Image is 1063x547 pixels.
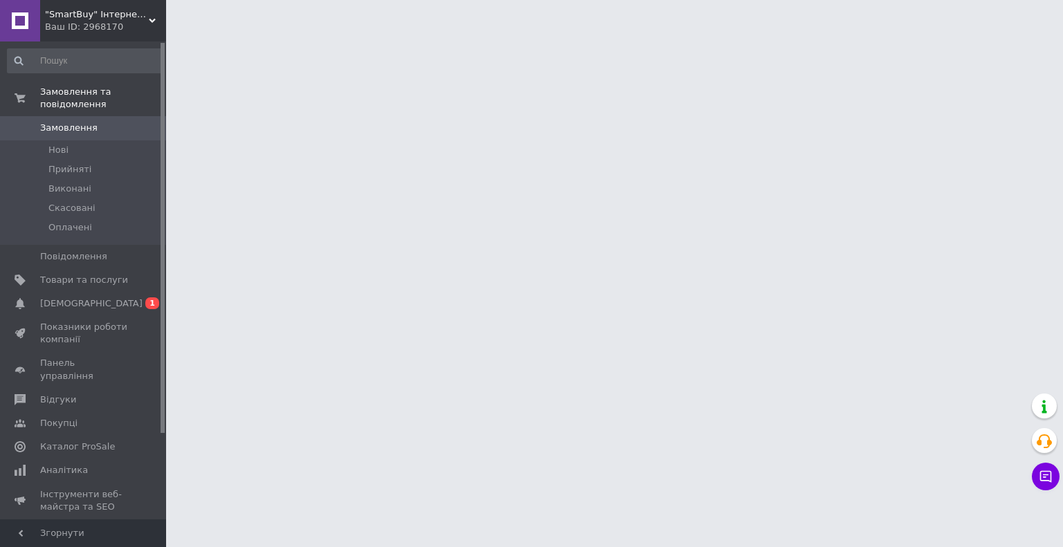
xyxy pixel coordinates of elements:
[48,144,69,156] span: Нові
[48,183,91,195] span: Виконані
[1032,463,1060,490] button: Чат з покупцем
[40,357,128,382] span: Панель управління
[48,202,96,214] span: Скасовані
[40,274,128,286] span: Товари та послуги
[40,250,107,263] span: Повідомлення
[45,8,149,21] span: "SmartBuy" Інтернет-магазин
[40,86,166,111] span: Замовлення та повідомлення
[40,297,143,310] span: [DEMOGRAPHIC_DATA]
[40,393,76,406] span: Відгуки
[45,21,166,33] div: Ваш ID: 2968170
[40,464,88,476] span: Аналітика
[48,221,92,234] span: Оплачені
[40,488,128,513] span: Інструменти веб-майстра та SEO
[145,297,159,309] span: 1
[40,417,78,429] span: Покупці
[40,122,98,134] span: Замовлення
[40,321,128,346] span: Показники роботи компанії
[48,163,91,176] span: Прийняті
[7,48,163,73] input: Пошук
[40,441,115,453] span: Каталог ProSale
